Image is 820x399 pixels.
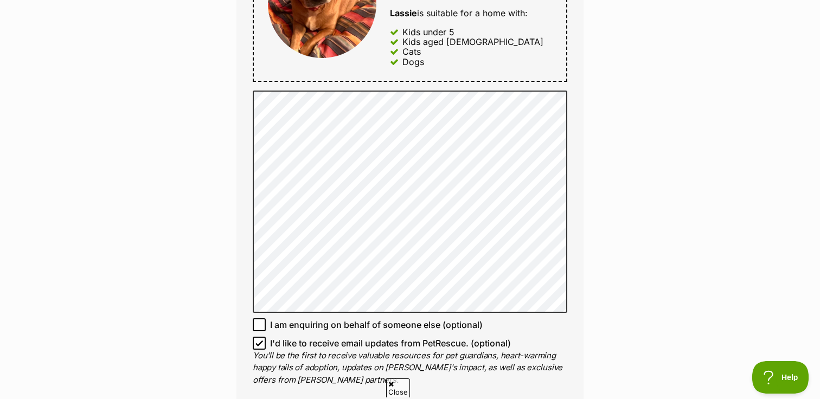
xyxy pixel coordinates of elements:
[386,378,410,397] span: Close
[402,57,424,67] div: Dogs
[253,350,567,387] p: You'll be the first to receive valuable resources for pet guardians, heart-warming happy tails of...
[402,27,454,37] div: Kids under 5
[752,361,809,394] iframe: Help Scout Beacon - Open
[402,37,543,47] div: Kids aged [DEMOGRAPHIC_DATA]
[402,47,421,56] div: Cats
[390,8,552,18] div: is suitable for a home with:
[270,318,483,331] span: I am enquiring on behalf of someone else (optional)
[270,337,511,350] span: I'd like to receive email updates from PetRescue. (optional)
[390,8,417,18] strong: Lassie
